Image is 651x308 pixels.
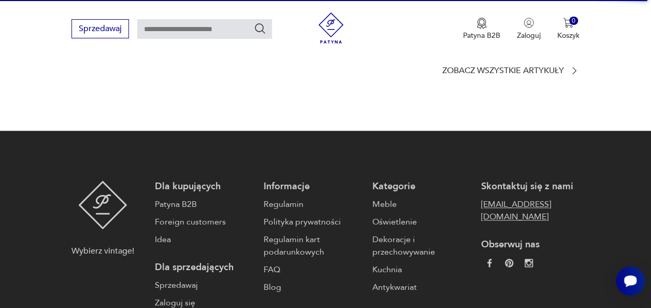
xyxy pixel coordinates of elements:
a: Idea [155,233,253,246]
button: 0Koszyk [557,18,580,40]
p: Obserwuj nas [481,239,580,251]
a: Dekoracje i przechowywanie [372,233,471,258]
img: da9060093f698e4c3cedc1453eec5031.webp [485,259,494,267]
a: Patyna B2B [155,198,253,211]
p: Dla kupujących [155,180,253,193]
a: Regulamin [264,198,362,211]
a: Antykwariat [372,281,471,293]
p: Dla sprzedających [155,261,253,274]
a: Foreign customers [155,216,253,228]
a: Blog [264,281,362,293]
p: Skontaktuj się z nami [481,180,580,193]
button: Sprzedawaj [71,19,129,38]
a: Sprzedawaj [71,26,129,33]
img: Patyna - sklep z meblami i dekoracjami vintage [78,180,127,229]
a: [EMAIL_ADDRESS][DOMAIN_NAME] [481,198,580,223]
img: Ikona koszyka [563,18,573,28]
p: Kategorie [372,180,471,193]
a: Meble [372,198,471,211]
button: Patyna B2B [463,18,500,40]
a: Kuchnia [372,263,471,276]
p: Informacje [264,180,362,193]
img: c2fd9cf7f39615d9d6839a72ae8e59e5.webp [525,259,533,267]
img: Ikonka użytkownika [524,18,534,28]
a: Zobacz wszystkie artykuły [442,65,580,76]
a: Regulamin kart podarunkowych [264,233,362,258]
button: Zaloguj [517,18,541,40]
p: Zobacz wszystkie artykuły [442,67,564,74]
img: Patyna - sklep z meblami i dekoracjami vintage [315,12,346,44]
iframe: Smartsupp widget button [616,267,645,296]
a: Oświetlenie [372,216,471,228]
p: Koszyk [557,31,580,40]
button: Szukaj [254,22,266,35]
img: Ikona medalu [476,18,487,29]
a: Sprzedawaj [155,279,253,291]
p: Wybierz vintage! [71,245,134,257]
a: Polityka prywatności [264,216,362,228]
a: FAQ [264,263,362,276]
p: Patyna B2B [463,31,500,40]
p: Zaloguj [517,31,541,40]
a: Ikona medaluPatyna B2B [463,18,500,40]
img: 37d27d81a828e637adc9f9cb2e3d3a8a.webp [505,259,513,267]
div: 0 [569,17,578,25]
